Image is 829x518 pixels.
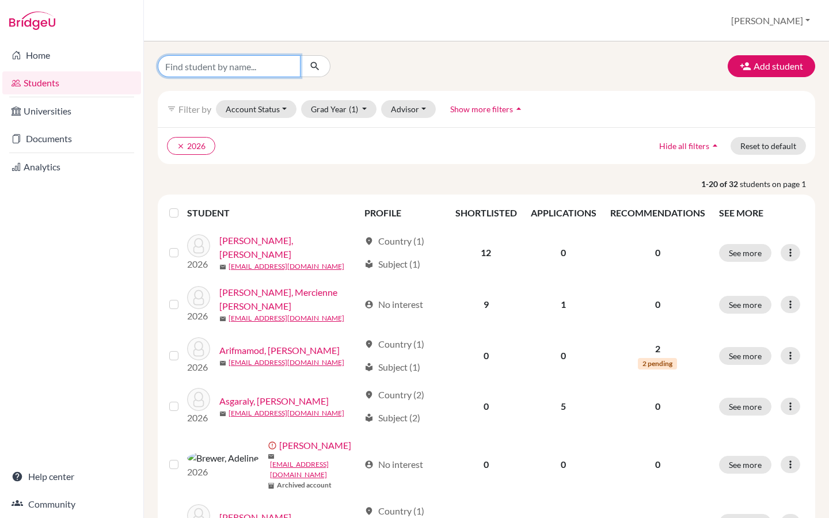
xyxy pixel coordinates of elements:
[229,261,344,272] a: [EMAIL_ADDRESS][DOMAIN_NAME]
[603,199,712,227] th: RECOMMENDATIONS
[187,257,210,271] p: 2026
[187,199,358,227] th: STUDENT
[2,127,141,150] a: Documents
[649,137,731,155] button: Hide all filtersarrow_drop_up
[719,398,771,416] button: See more
[364,413,374,422] span: local_library
[448,199,524,227] th: SHORTLISTED
[448,279,524,330] td: 9
[268,453,275,460] span: mail
[279,439,351,452] a: [PERSON_NAME]
[364,411,420,425] div: Subject (2)
[450,104,513,114] span: Show more filters
[709,140,721,151] i: arrow_drop_up
[524,330,603,381] td: 0
[364,504,424,518] div: Country (1)
[229,408,344,418] a: [EMAIL_ADDRESS][DOMAIN_NAME]
[167,104,176,113] i: filter_list
[219,315,226,322] span: mail
[728,55,815,77] button: Add student
[448,227,524,279] td: 12
[364,360,420,374] div: Subject (1)
[364,340,374,349] span: location_on
[364,458,423,471] div: No interest
[364,257,420,271] div: Subject (1)
[719,296,771,314] button: See more
[364,234,424,248] div: Country (1)
[364,506,374,516] span: location_on
[158,55,301,77] input: Find student by name...
[701,178,740,190] strong: 1-20 of 32
[719,244,771,262] button: See more
[268,482,275,489] span: inventory_2
[610,298,705,311] p: 0
[638,358,677,370] span: 2 pending
[349,104,358,114] span: (1)
[167,137,215,155] button: clear2026
[2,493,141,516] a: Community
[610,246,705,260] p: 0
[219,394,329,408] a: Asgaraly, [PERSON_NAME]
[187,286,210,309] img: Andry Tahianjanahary, Mercienne Angela
[358,199,448,227] th: PROFILE
[178,104,211,115] span: Filter by
[364,260,374,269] span: local_library
[448,330,524,381] td: 0
[740,178,815,190] span: students on page 1
[270,459,359,480] a: [EMAIL_ADDRESS][DOMAIN_NAME]
[364,388,424,402] div: Country (2)
[364,390,374,399] span: location_on
[524,199,603,227] th: APPLICATIONS
[2,155,141,178] a: Analytics
[448,381,524,432] td: 0
[524,279,603,330] td: 1
[712,199,811,227] th: SEE MORE
[731,137,806,155] button: Reset to default
[187,451,258,465] img: Brewer, Adeline
[659,141,709,151] span: Hide all filters
[2,100,141,123] a: Universities
[219,285,359,313] a: [PERSON_NAME], Mercienne [PERSON_NAME]
[219,410,226,417] span: mail
[219,234,359,261] a: [PERSON_NAME], [PERSON_NAME]
[448,432,524,497] td: 0
[610,458,705,471] p: 0
[187,337,210,360] img: Arifmamod, Mehdi
[610,399,705,413] p: 0
[229,357,344,368] a: [EMAIL_ADDRESS][DOMAIN_NAME]
[610,342,705,356] p: 2
[513,103,524,115] i: arrow_drop_up
[177,142,185,150] i: clear
[2,44,141,67] a: Home
[524,227,603,279] td: 0
[364,337,424,351] div: Country (1)
[187,465,258,479] p: 2026
[719,456,771,474] button: See more
[364,363,374,372] span: local_library
[719,347,771,365] button: See more
[9,12,55,30] img: Bridge-U
[364,300,374,309] span: account_circle
[219,360,226,367] span: mail
[440,100,534,118] button: Show more filtersarrow_drop_up
[187,388,210,411] img: Asgaraly, Inaya Fatema
[229,313,344,323] a: [EMAIL_ADDRESS][DOMAIN_NAME]
[2,465,141,488] a: Help center
[364,298,423,311] div: No interest
[219,264,226,271] span: mail
[726,10,815,32] button: [PERSON_NAME]
[277,480,332,490] b: Archived account
[364,237,374,246] span: location_on
[301,100,377,118] button: Grad Year(1)
[187,411,210,425] p: 2026
[364,460,374,469] span: account_circle
[2,71,141,94] a: Students
[216,100,296,118] button: Account Status
[524,381,603,432] td: 5
[219,344,340,357] a: Arifmamod, [PERSON_NAME]
[524,432,603,497] td: 0
[187,234,210,257] img: Amoumoun Adam, Rekia
[381,100,436,118] button: Advisor
[187,360,210,374] p: 2026
[187,309,210,323] p: 2026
